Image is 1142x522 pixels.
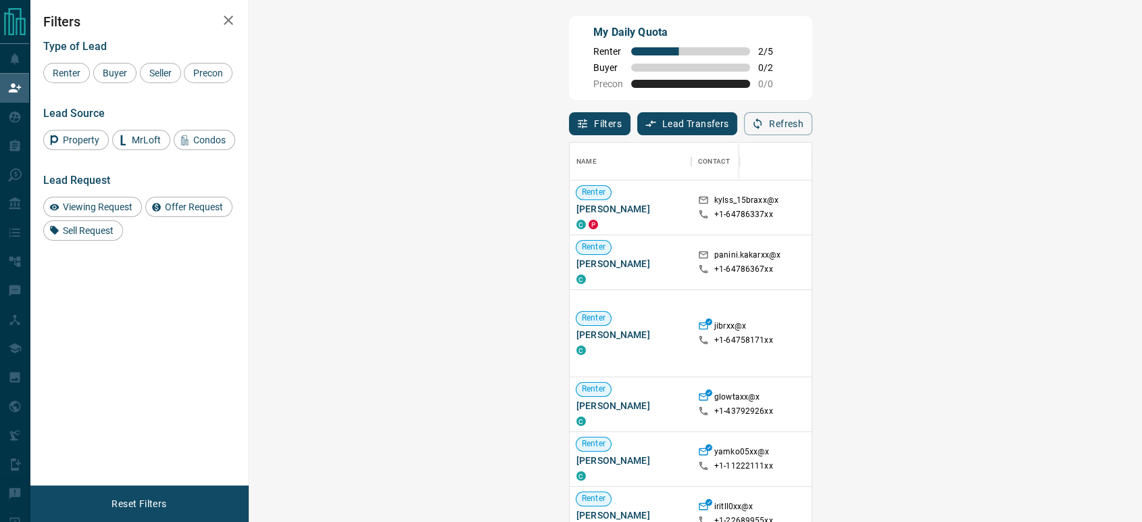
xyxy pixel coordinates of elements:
[714,460,773,472] p: +1- 11222111xx
[714,391,760,406] p: glowtaxx@x
[112,130,170,150] div: MrLoft
[189,135,230,145] span: Condos
[93,63,136,83] div: Buyer
[189,68,228,78] span: Precon
[576,508,685,522] span: [PERSON_NAME]
[43,220,123,241] div: Sell Request
[589,220,598,229] div: property.ca
[576,417,586,426] div: condos.ca
[569,112,630,135] button: Filters
[758,78,788,89] span: 0 / 0
[593,46,623,57] span: Renter
[758,46,788,57] span: 2 / 5
[714,501,753,515] p: iritll0xx@x
[145,197,232,217] div: Offer Request
[758,62,788,73] span: 0 / 2
[43,174,110,187] span: Lead Request
[145,68,176,78] span: Seller
[43,130,109,150] div: Property
[576,202,685,216] span: [PERSON_NAME]
[576,438,611,450] span: Renter
[58,225,118,236] span: Sell Request
[43,14,235,30] h2: Filters
[43,107,105,120] span: Lead Source
[576,454,685,467] span: [PERSON_NAME]
[576,383,611,395] span: Renter
[576,187,611,198] span: Renter
[103,492,175,515] button: Reset Filters
[576,471,586,481] div: condos.ca
[714,209,773,220] p: +1- 64786337xx
[593,62,623,73] span: Buyer
[637,112,738,135] button: Lead Transfers
[98,68,132,78] span: Buyer
[576,493,611,504] span: Renter
[58,135,104,145] span: Property
[714,264,773,275] p: +1- 64786367xx
[43,63,90,83] div: Renter
[698,143,730,181] div: Contact
[48,68,85,78] span: Renter
[570,143,691,181] div: Name
[576,257,685,270] span: [PERSON_NAME]
[140,63,181,83] div: Seller
[576,312,611,324] span: Renter
[184,63,232,83] div: Precon
[744,112,812,135] button: Refresh
[576,220,586,229] div: condos.ca
[576,241,611,253] span: Renter
[127,135,166,145] span: MrLoft
[576,143,597,181] div: Name
[714,406,773,417] p: +1- 43792926xx
[714,321,746,335] p: jibrxx@x
[714,335,773,346] p: +1- 64758171xx
[593,24,788,41] p: My Daily Quota
[714,250,780,264] p: panini.kakarxx@x
[43,197,142,217] div: Viewing Request
[58,201,137,212] span: Viewing Request
[714,195,778,209] p: kylss_15braxx@x
[174,130,235,150] div: Condos
[576,275,586,284] div: condos.ca
[160,201,228,212] span: Offer Request
[576,399,685,412] span: [PERSON_NAME]
[43,40,107,53] span: Type of Lead
[576,346,586,355] div: condos.ca
[593,78,623,89] span: Precon
[714,446,769,460] p: yamko05xx@x
[576,328,685,341] span: [PERSON_NAME]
